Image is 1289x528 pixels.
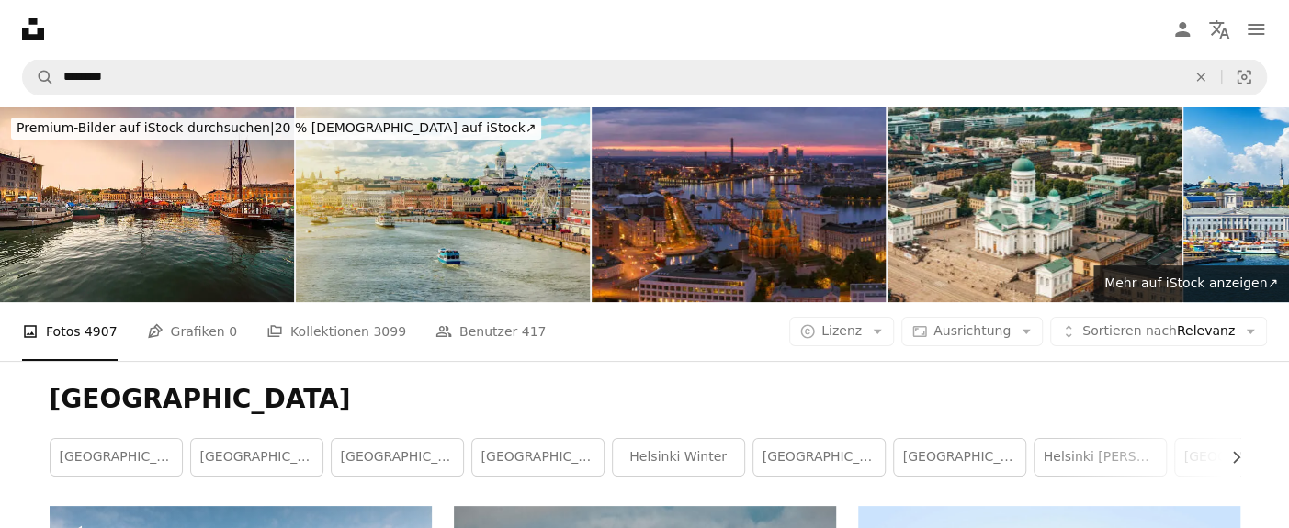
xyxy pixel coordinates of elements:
[1104,275,1278,290] span: Mehr auf iStock anzeigen ↗
[1201,11,1238,48] button: Sprache
[332,439,463,476] a: [GEOGRAPHIC_DATA]
[266,302,406,361] a: Kollektionen 3099
[753,439,885,476] a: [GEOGRAPHIC_DATA], [GEOGRAPHIC_DATA]
[1164,11,1201,48] a: Anmelden / Registrieren
[894,439,1025,476] a: [GEOGRAPHIC_DATA]
[23,60,54,95] button: Unsplash suchen
[933,323,1011,338] span: Ausrichtung
[22,18,44,40] a: Startseite — Unsplash
[22,59,1267,95] form: Finden Sie Bildmaterial auf der ganzen Webseite
[1238,11,1274,48] button: Menü
[472,439,604,476] a: [GEOGRAPHIC_DATA]
[1181,60,1221,95] button: Löschen
[522,321,547,342] span: 417
[901,317,1043,346] button: Ausrichtung
[17,120,275,135] span: Premium-Bilder auf iStock durchsuchen |
[51,439,182,476] a: [GEOGRAPHIC_DATA]
[1082,322,1235,341] span: Relevanz
[296,107,590,302] img: Helsinki Stadtbild mit Kathedrale und Marktplatz, Finnland
[435,302,546,361] a: Benutzer 417
[147,302,237,361] a: Grafiken 0
[789,317,894,346] button: Lizenz
[1082,323,1177,338] span: Sortieren nach
[1035,439,1166,476] a: Helsinki [PERSON_NAME]
[191,439,322,476] a: [GEOGRAPHIC_DATA]
[229,321,237,342] span: 0
[1093,265,1289,302] a: Mehr auf iStock anzeigen↗
[1219,439,1240,476] button: Liste nach rechts verschieben
[613,439,744,476] a: Helsinki Winter
[373,321,406,342] span: 3099
[888,107,1182,302] img: Helsinki Finnland Stadtbild Kathedrale von Helsinki in Kruununhaka
[821,323,862,338] span: Lizenz
[1222,60,1266,95] button: Visuelle Suche
[1050,317,1267,346] button: Sortieren nachRelevanz
[11,118,541,140] div: 20 % [DEMOGRAPHIC_DATA] auf iStock ↗
[50,383,1240,416] h1: [GEOGRAPHIC_DATA]
[592,107,886,302] img: Blick bei Nacht über das Zentrum von Helsinki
